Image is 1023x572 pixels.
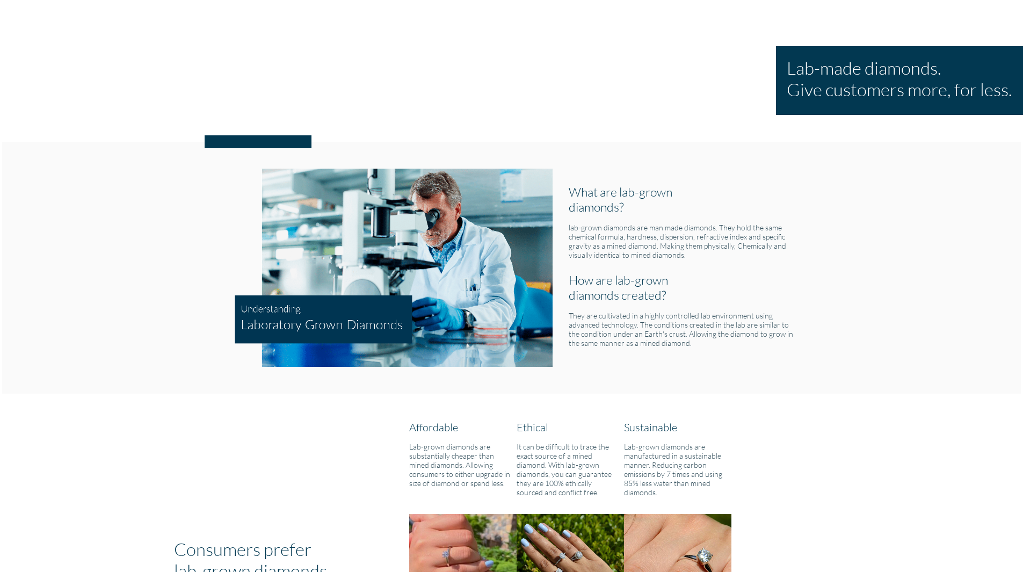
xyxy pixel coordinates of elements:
h3: Affordable [409,421,517,433]
h2: What are lab-grown diamonds? [569,184,683,214]
h2: How are lab-grown diamonds created? [569,272,683,302]
h3: Ethical [517,421,624,433]
h6: They are cultivated in a highly controlled lab environment using advanced technology. The conditi... [569,311,797,347]
h3: Lab-grown diamonds are manufactured in a sustainable manner. Reducing carbon emissions by 7 times... [624,442,731,497]
h3: Lab-grown diamonds are substantially cheaper than mined diamonds. Allowing consumers to either up... [409,442,512,497]
h3: It can be difficult to trace the exact source of a mined diamond. With lab-grown diamonds, you ca... [517,442,620,497]
h3: Sustainable [624,421,731,433]
img: laboratory [227,169,553,367]
h1: Lab-made diamonds. Give customers more, for less. [787,57,1012,100]
h6: lab-grown diamonds are man made diamonds. They hold the same chemical formula, hardness, dispersi... [569,223,797,259]
iframe: Drift Widget Chat Controller [969,518,1010,559]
